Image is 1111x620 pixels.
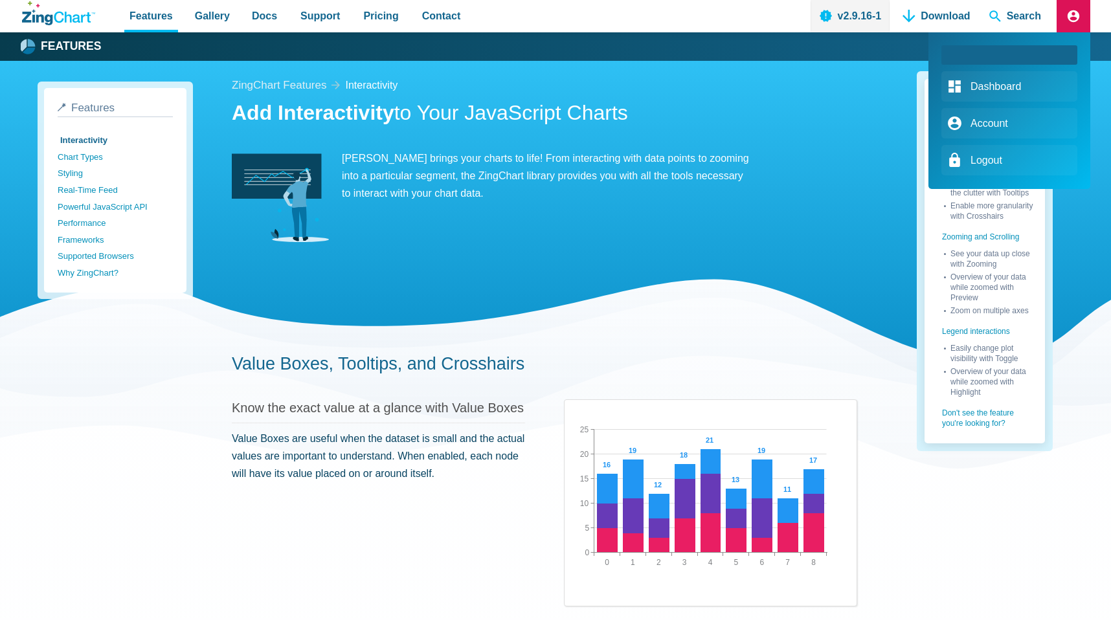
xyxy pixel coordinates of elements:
[363,7,398,25] span: Pricing
[129,7,173,25] span: Features
[941,108,1077,138] a: Account
[422,7,461,25] span: Contact
[300,7,340,25] span: Support
[941,71,1077,102] a: Dashboard
[195,7,230,25] span: Gallery
[252,7,277,25] span: Docs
